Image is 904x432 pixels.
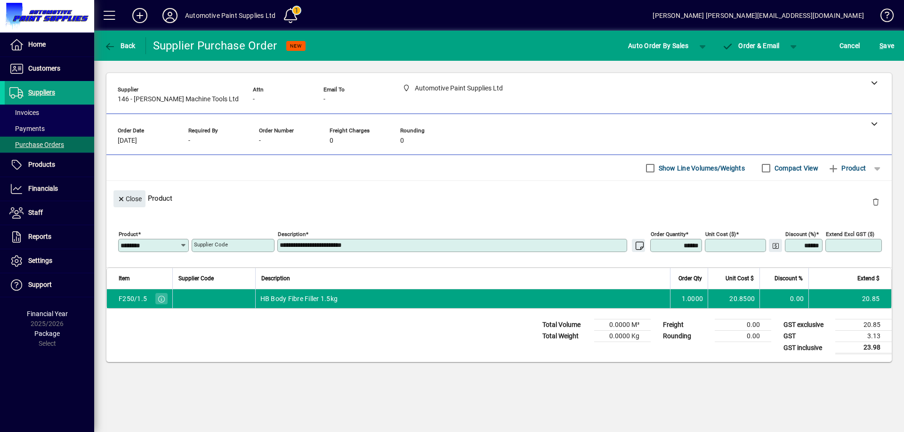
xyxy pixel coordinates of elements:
[28,161,55,168] span: Products
[835,319,892,331] td: 20.85
[28,185,58,192] span: Financials
[117,191,142,207] span: Close
[715,319,771,331] td: 0.00
[775,273,803,284] span: Discount %
[726,273,754,284] span: Unit Cost $
[153,38,277,53] div: Supplier Purchase Order
[769,239,782,252] button: Change Price Levels
[864,197,887,206] app-page-header-button: Delete
[106,181,892,215] div: Product
[877,37,896,54] button: Save
[880,42,883,49] span: S
[839,38,860,53] span: Cancel
[259,137,261,145] span: -
[28,65,60,72] span: Customers
[837,37,863,54] button: Cancel
[779,319,835,331] td: GST exclusive
[653,8,864,23] div: [PERSON_NAME] [PERSON_NAME][EMAIL_ADDRESS][DOMAIN_NAME]
[5,201,94,225] a: Staff
[779,331,835,342] td: GST
[857,273,880,284] span: Extend $
[5,249,94,273] a: Settings
[323,96,325,103] span: -
[125,7,155,24] button: Add
[400,137,404,145] span: 0
[538,319,594,331] td: Total Volume
[28,89,55,96] span: Suppliers
[5,121,94,137] a: Payments
[104,42,136,49] span: Back
[880,38,894,53] span: ave
[5,57,94,81] a: Customers
[261,273,290,284] span: Description
[705,231,736,237] mat-label: Unit Cost ($)
[5,33,94,57] a: Home
[9,125,45,132] span: Payments
[826,231,874,237] mat-label: Extend excl GST ($)
[864,190,887,213] button: Delete
[538,331,594,342] td: Total Weight
[5,177,94,201] a: Financials
[594,319,651,331] td: 0.0000 M³
[28,209,43,216] span: Staff
[5,153,94,177] a: Products
[828,161,866,176] span: Product
[185,8,275,23] div: Automotive Paint Supplies Ltd
[9,109,39,116] span: Invoices
[118,96,239,103] span: 146 - [PERSON_NAME] Machine Tools Ltd
[628,38,688,53] span: Auto Order By Sales
[194,241,228,248] mat-label: Supplier Code
[715,331,771,342] td: 0.00
[835,342,892,354] td: 23.98
[5,137,94,153] a: Purchase Orders
[678,273,702,284] span: Order Qty
[9,141,64,148] span: Purchase Orders
[28,257,52,264] span: Settings
[34,330,60,337] span: Package
[102,37,138,54] button: Back
[28,233,51,240] span: Reports
[759,289,808,308] td: 0.00
[178,273,214,284] span: Supplier Code
[718,37,784,54] button: Order & Email
[651,231,686,237] mat-label: Order Quantity
[708,289,759,308] td: 20.8500
[260,294,338,303] span: HB Body Fibre Filler 1.5kg
[27,310,68,318] span: Financial Year
[94,37,146,54] app-page-header-button: Back
[594,331,651,342] td: 0.0000 Kg
[670,289,708,308] td: 1.0000
[119,231,138,237] mat-label: Product
[823,160,871,177] button: Product
[835,331,892,342] td: 3.13
[658,331,715,342] td: Rounding
[658,319,715,331] td: Freight
[722,42,780,49] span: Order & Email
[785,231,816,237] mat-label: Discount (%)
[873,2,892,33] a: Knowledge Base
[5,225,94,249] a: Reports
[113,190,145,207] button: Close
[5,105,94,121] a: Invoices
[657,163,745,173] label: Show Line Volumes/Weights
[28,41,46,48] span: Home
[290,43,302,49] span: NEW
[5,273,94,297] a: Support
[119,294,147,303] div: F250/1.5
[253,96,255,103] span: -
[779,342,835,354] td: GST inclusive
[118,137,137,145] span: [DATE]
[155,7,185,24] button: Profile
[188,137,190,145] span: -
[278,231,306,237] mat-label: Description
[623,37,693,54] button: Auto Order By Sales
[808,289,891,308] td: 20.85
[119,273,130,284] span: Item
[111,194,148,203] app-page-header-button: Close
[773,163,818,173] label: Compact View
[330,137,333,145] span: 0
[28,281,52,288] span: Support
